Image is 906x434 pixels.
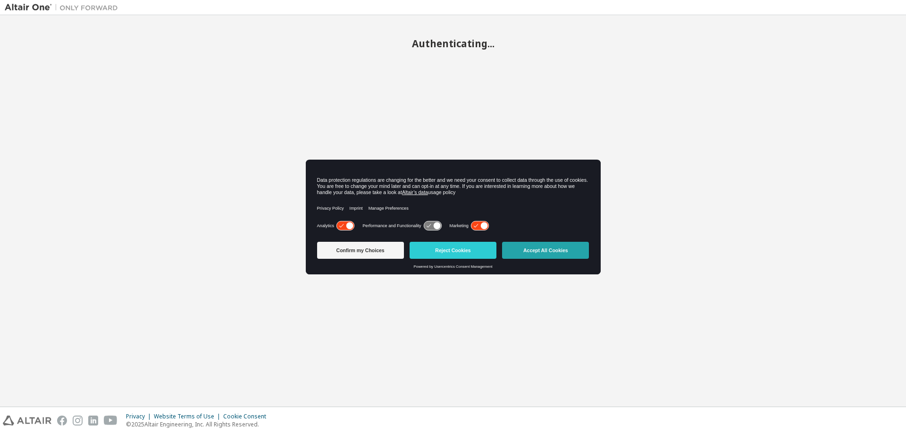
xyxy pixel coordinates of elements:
[126,413,154,420] div: Privacy
[57,416,67,425] img: facebook.svg
[3,416,51,425] img: altair_logo.svg
[223,413,272,420] div: Cookie Consent
[5,37,901,50] h2: Authenticating...
[5,3,123,12] img: Altair One
[154,413,223,420] div: Website Terms of Use
[73,416,83,425] img: instagram.svg
[88,416,98,425] img: linkedin.svg
[126,420,272,428] p: © 2025 Altair Engineering, Inc. All Rights Reserved.
[104,416,117,425] img: youtube.svg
